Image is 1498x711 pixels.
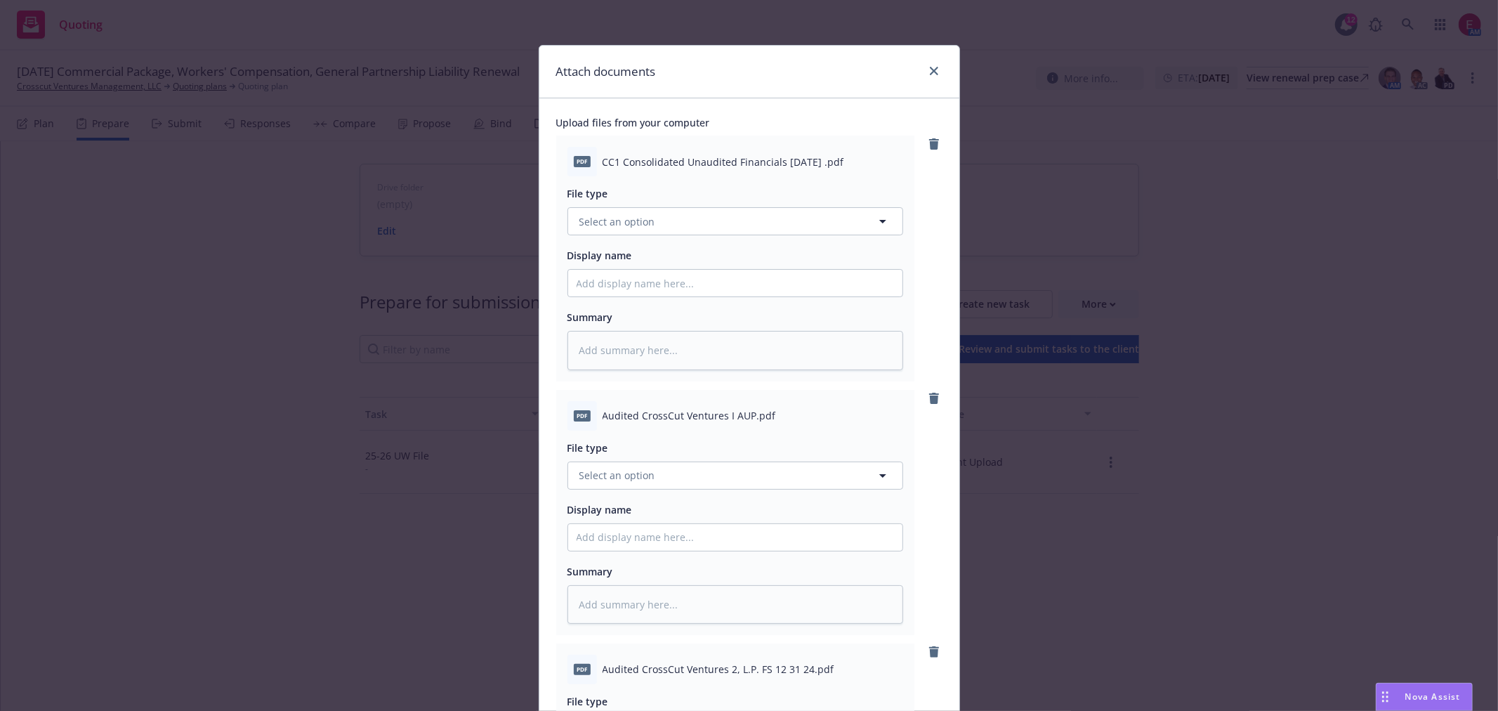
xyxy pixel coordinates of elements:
span: File type [567,187,608,200]
span: pdf [574,664,591,674]
button: Nova Assist [1376,683,1473,711]
span: Audited CrossCut Ventures I AUP.pdf [603,408,776,423]
span: Display name [567,503,632,516]
input: Add display name here... [568,524,902,551]
span: File type [567,695,608,708]
button: Select an option [567,207,903,235]
button: Select an option [567,462,903,490]
span: Summary [567,311,613,324]
span: Display name [567,249,632,262]
span: Audited CrossCut Ventures 2, L.P. FS 12 31 24.pdf [603,662,834,677]
a: remove [926,136,942,152]
span: Upload files from your computer [556,115,942,130]
span: File type [567,441,608,455]
a: remove [926,644,942,660]
span: Summary [567,565,613,578]
a: remove [926,390,942,407]
span: pdf [574,156,591,167]
div: Drag to move [1377,684,1394,710]
h1: Attach documents [556,63,656,81]
span: Select an option [579,214,655,229]
span: Select an option [579,468,655,483]
span: pdf [574,410,591,421]
a: close [926,63,942,79]
span: CC1 Consolidated Unaudited Financials [DATE] .pdf [603,155,844,169]
input: Add display name here... [568,270,902,296]
span: Nova Assist [1405,691,1461,703]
